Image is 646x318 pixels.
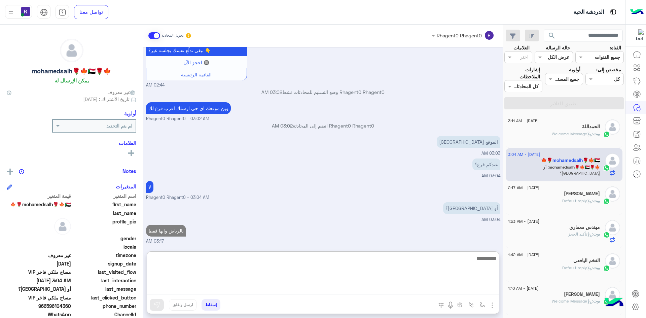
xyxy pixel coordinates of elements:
h5: 🍁🌹mohamedsalh🌹🍁🇸🇩 [32,67,111,75]
span: [DATE] - 2:17 AM [508,185,539,191]
img: send message [153,302,160,308]
button: Trigger scenario [466,299,477,310]
img: tab [40,8,48,16]
h6: المتغيرات [116,183,136,189]
p: الدردشة الحية [573,8,604,17]
div: اختر [520,53,530,62]
span: 🍁🌹mohamedsalh🌹🍁🇸🇩 [7,201,71,208]
span: last_clicked_button [72,294,137,301]
img: tab [609,8,617,16]
span: : تأكيد الحجز [568,232,593,237]
img: create order [457,302,463,308]
span: : Default reply [562,265,593,270]
span: null [7,235,71,242]
h5: مهندس معماري [569,224,600,230]
a: tab [56,5,69,19]
img: defaultAdmin.png [605,153,620,168]
img: defaultAdmin.png [54,218,71,235]
img: defaultAdmin.png [60,39,83,62]
p: Rhagent0 Rhagent0 انضم إلى المحادثة [146,122,500,129]
span: بوت [593,298,600,304]
img: WhatsApp [603,165,610,171]
img: send voice note [446,301,455,309]
span: : Welcome Message [552,131,593,136]
p: 11/8/2025, 3:04 AM [146,181,153,193]
button: تطبيق الفلاتر [504,97,624,109]
span: بوت [593,198,600,203]
span: 03:02 AM [261,89,282,95]
img: hulul-logo.png [602,291,626,315]
span: last_visited_flow [72,269,137,276]
span: last_interaction [72,277,137,284]
img: defaultAdmin.png [605,253,620,269]
button: search [544,30,560,44]
label: مخصص إلى: [596,66,621,73]
span: غير معروف [107,89,136,96]
span: signup_date [72,260,137,267]
button: إسقاط [202,299,220,311]
span: تاريخ الأشتراك : [DATE] [83,96,130,103]
label: أولوية [569,66,580,73]
span: Rhagent0 Rhagent0 - 03:02 AM [146,116,209,122]
img: profile [7,8,15,16]
span: locale [72,243,137,250]
button: ارسل واغلق [169,299,196,311]
span: last_name [72,210,137,217]
span: أو جدة؟ [7,285,71,292]
span: بوت [593,265,600,270]
img: 322853014244696 [632,29,644,41]
img: WhatsApp [603,265,610,272]
span: ChannelId [72,311,137,318]
span: last_message [72,285,137,292]
span: timezone [72,252,137,259]
h6: أولوية [124,110,136,116]
img: make a call [438,303,444,308]
span: 🔘 احجز الآن [183,60,209,65]
h5: Mahmoud [564,291,600,297]
p: Rhagent0 Rhagent0 وضع التسليم للمحادثات نشط [146,89,500,96]
span: أو جدة؟ [543,165,600,176]
span: Rhagent0 Rhagent0 - 03:04 AM [146,195,209,201]
span: القائمة الرئيسية [181,72,212,77]
img: send attachment [488,301,496,309]
span: 2 [7,311,71,318]
label: حالة الرسالة [546,44,570,51]
label: العلامات [513,44,530,51]
span: first_name [72,201,137,208]
p: 11/8/2025, 3:04 AM [443,202,500,214]
span: 03:02 AM [272,123,293,129]
img: Trigger scenario [468,302,474,308]
img: defaultAdmin.png [605,119,620,135]
p: 11/8/2025, 3:04 AM [472,158,500,170]
span: [DATE] - 3:11 AM [508,118,539,124]
span: 03:04 AM [481,217,500,222]
img: notes [19,169,24,174]
button: select flow [477,299,488,310]
span: [DATE] - 3:04 AM [508,151,540,157]
h5: الحمداللهً [582,124,600,130]
p: 11/8/2025, 3:17 AM [146,225,186,237]
span: profile_pic [72,218,137,234]
span: قيمة المتغير [7,192,71,200]
span: 2025-08-11T00:04:18.956Z [7,277,71,284]
span: : Welcome Message [552,298,593,304]
span: phone_number [72,303,137,310]
button: create order [455,299,466,310]
span: بوت [593,131,600,136]
p: 11/8/2025, 3:02 AM [146,102,231,114]
span: 🍁🌹mohamedsalh🌹🍁🇸🇩 [549,165,600,170]
small: تحويل المحادثة [161,33,184,38]
span: غير معروف [7,252,71,259]
span: [DATE] - 1:10 AM [508,285,539,291]
img: WhatsApp [603,198,610,205]
span: 03:17 AM [146,238,164,245]
img: select flow [479,302,485,308]
img: tab [59,8,66,16]
label: القناة: [610,44,621,51]
img: defaultAdmin.png [605,287,620,302]
span: مساج ملكي فاخر VIP [7,294,71,301]
img: defaultAdmin.png [605,186,620,202]
img: defaultAdmin.png [605,220,620,235]
span: 03:04 AM [481,173,500,178]
h5: الفخم اليافعي [573,258,600,263]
